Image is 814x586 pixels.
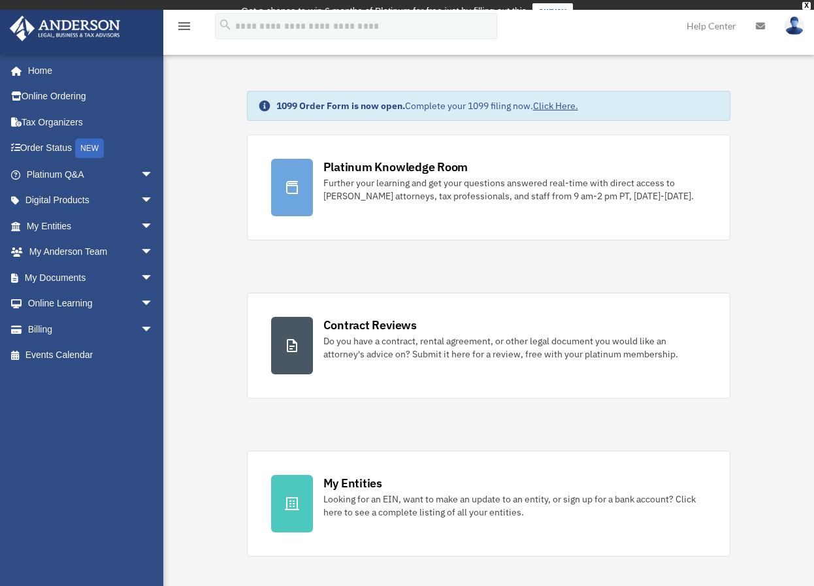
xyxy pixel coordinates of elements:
a: menu [176,23,192,34]
a: Events Calendar [9,342,173,368]
a: Digital Productsarrow_drop_down [9,187,173,214]
a: Contract Reviews Do you have a contract, rental agreement, or other legal document you would like... [247,293,731,399]
span: arrow_drop_down [140,187,167,214]
span: arrow_drop_down [140,213,167,240]
a: Order StatusNEW [9,135,173,162]
span: arrow_drop_down [140,265,167,291]
a: survey [532,3,573,19]
div: Looking for an EIN, want to make an update to an entity, or sign up for a bank account? Click her... [323,493,707,519]
a: My Entities Looking for an EIN, want to make an update to an entity, or sign up for a bank accoun... [247,451,731,557]
a: My Entitiesarrow_drop_down [9,213,173,239]
div: Contract Reviews [323,317,417,333]
i: search [218,18,233,32]
div: NEW [75,138,104,158]
strong: 1099 Order Form is now open. [276,100,405,112]
div: Do you have a contract, rental agreement, or other legal document you would like an attorney's ad... [323,334,707,361]
img: User Pic [785,16,804,35]
div: Platinum Knowledge Room [323,159,468,175]
div: Get a chance to win 6 months of Platinum for free just by filling out this [241,3,527,19]
div: My Entities [323,475,382,491]
a: Home [9,57,167,84]
a: Click Here. [533,100,578,112]
span: arrow_drop_down [140,161,167,188]
div: close [802,2,811,10]
a: Platinum Knowledge Room Further your learning and get your questions answered real-time with dire... [247,135,731,240]
a: Billingarrow_drop_down [9,316,173,342]
a: Platinum Q&Aarrow_drop_down [9,161,173,187]
a: Online Learningarrow_drop_down [9,291,173,317]
img: Anderson Advisors Platinum Portal [6,16,124,41]
i: menu [176,18,192,34]
a: Tax Organizers [9,109,173,135]
div: Complete your 1099 filing now. [276,99,578,112]
a: My Anderson Teamarrow_drop_down [9,239,173,265]
div: Further your learning and get your questions answered real-time with direct access to [PERSON_NAM... [323,176,707,203]
span: arrow_drop_down [140,316,167,343]
span: arrow_drop_down [140,239,167,266]
a: Online Ordering [9,84,173,110]
span: arrow_drop_down [140,291,167,317]
a: My Documentsarrow_drop_down [9,265,173,291]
